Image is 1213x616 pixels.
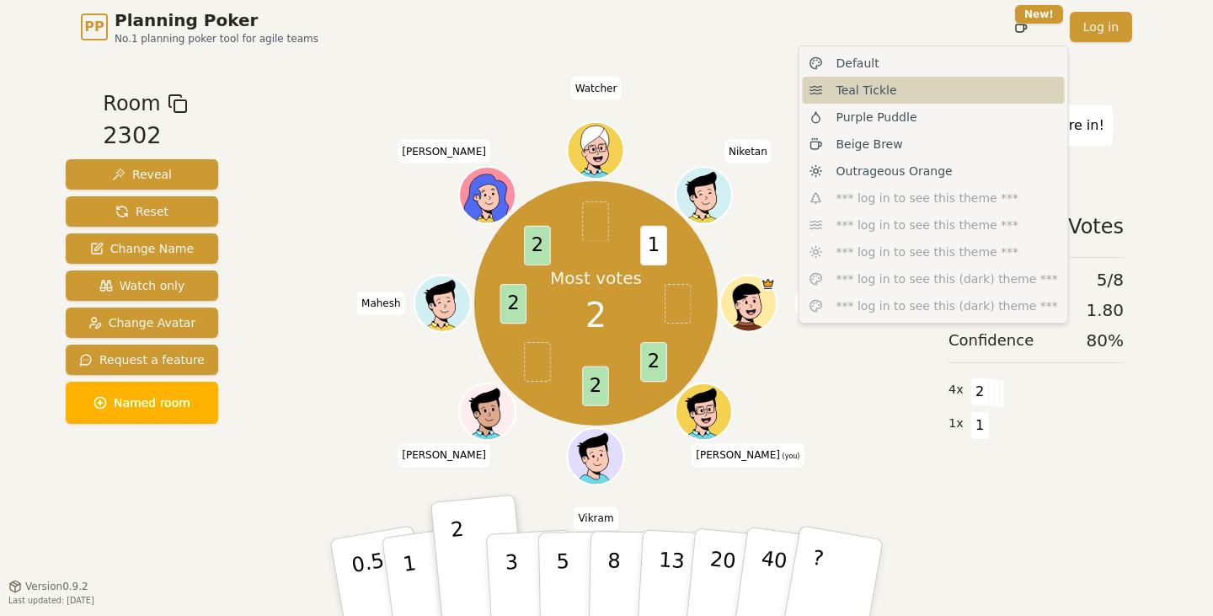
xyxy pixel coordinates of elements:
[836,109,917,126] span: Purple Puddle
[836,82,897,99] span: Teal Tickle
[836,136,903,153] span: Beige Brew
[836,55,879,72] span: Default
[836,163,953,179] span: Outrageous Orange
[450,517,472,609] p: 2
